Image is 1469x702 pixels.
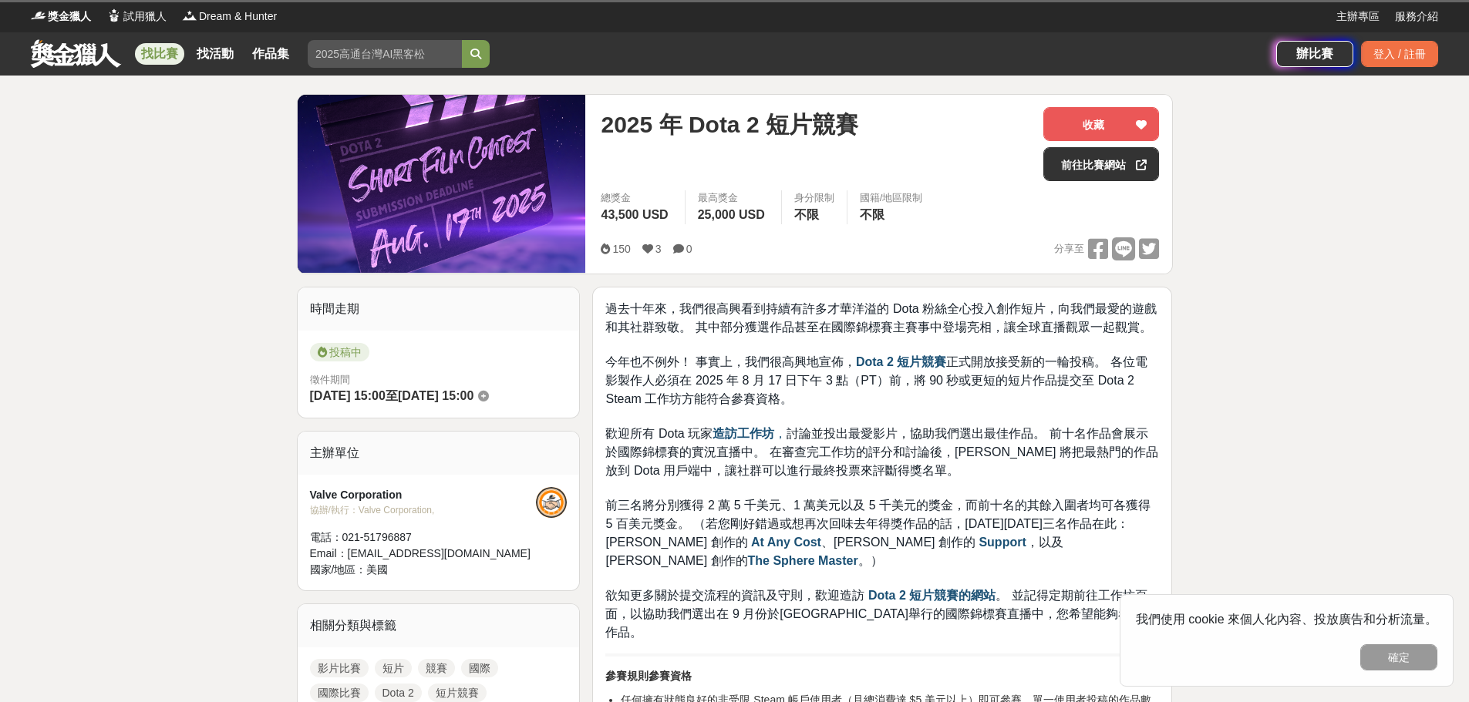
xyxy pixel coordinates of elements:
[310,529,537,546] div: 電話： 021-51796887
[199,8,277,25] span: Dream & Hunter
[428,684,487,702] a: 短片競賽
[106,8,122,23] img: Logo
[858,554,883,567] span: 。）
[868,589,996,602] strong: Dota 2 短片競賽的網站
[686,243,692,255] span: 0
[1043,147,1159,181] a: 前往比賽網站
[860,190,923,206] div: 國籍/地區限制
[605,427,1157,477] span: 討論並投出最愛影片，協助我們選出最佳作品。 前十名作品會展示於國際錦標賽的實況直播中。 在審查完工作坊的評分和討論後，[PERSON_NAME] 將把最熱門的作品放到 Dota 用戶端中，讓社群...
[605,589,864,602] span: 欲知更多關於提交流程的資訊及守則，歡迎造訪
[601,208,668,221] span: 43,500 USD
[298,287,580,331] div: 時間走期
[386,389,398,402] span: 至
[856,355,946,368] strong: Dota 2 短片競賽
[774,427,787,440] span: ，
[612,243,630,255] span: 150
[182,8,197,23] img: Logo
[655,243,662,255] span: 3
[601,107,857,142] span: 2025 年 Dota 2 短片競賽
[298,432,580,475] div: 主辦單位
[135,43,184,65] a: 找比賽
[605,355,855,368] span: 今年也不例外！ 事實上，我們很高興地宣佈，
[605,427,713,440] span: 歡迎所有 Dota 玩家
[605,355,1147,405] span: 正式開放接受新的一輪投稿。 各位電影製作人必須在 2025 年 8 月 17 日下午 3 點（PT）前，將 90 秒或更短的短片作品提交至 Dota 2 Steam 工作坊方能符合參賽資格。
[298,95,586,273] img: Cover Image
[310,684,369,702] a: 國際比賽
[123,8,167,25] span: 試用獵人
[418,659,455,677] a: 競賽
[698,208,765,221] span: 25,000 USD
[298,604,580,647] div: 相關分類與標籤
[310,389,386,402] span: [DATE] 15:00
[1336,8,1380,25] a: 主辦專區
[751,536,821,549] strong: At Any Cost
[366,563,388,576] span: 美國
[1360,644,1437,670] button: 確定
[605,589,1154,639] span: 。 並記得定期前往工作坊頁面，以協助我們選出在 9 月份於[GEOGRAPHIC_DATA]舉行的國際錦標賽直播中，您希望能夠看到的作品。
[190,43,240,65] a: 找活動
[308,40,462,68] input: 2025高通台灣AI黑客松
[868,589,996,602] a: Dota 2 短片競賽的網站
[182,8,277,25] a: LogoDream & Hunter
[860,208,884,221] span: 不限
[31,8,46,23] img: Logo
[748,554,858,567] strong: The Sphere Master
[979,536,1026,549] strong: Support
[1276,41,1353,67] a: 辦比賽
[713,428,774,440] a: 造訪工作坊
[605,302,1157,334] span: 過去十年來，我們很高興看到持續有許多才華洋溢的 Dota 粉絲全心投入創作短片，向我們最愛的遊戲和其社群致敬。 其中部分獲選作品甚至在國際錦標賽主賽事中登場亮相，讓全球直播觀眾一起觀賞。
[856,356,946,368] a: Dota 2 短片競賽
[748,555,858,567] a: The Sphere Master
[31,8,91,25] a: Logo獎金獵人
[979,536,1026,549] a: Support
[246,43,295,65] a: 作品集
[310,546,537,562] div: Email： [EMAIL_ADDRESS][DOMAIN_NAME]
[1361,41,1438,67] div: 登入 / 註冊
[794,190,834,206] div: 身分限制
[398,389,473,402] span: [DATE] 15:00
[605,670,692,682] strong: 參賽規則參賽資格
[310,563,367,576] span: 國家/地區：
[106,8,167,25] a: Logo試用獵人
[310,659,369,677] a: 影片比賽
[48,8,91,25] span: 獎金獵人
[601,190,672,206] span: 總獎金
[821,536,975,549] span: 、[PERSON_NAME] 創作的
[713,427,774,440] strong: 造訪工作坊
[605,536,1063,567] span: ，以及 [PERSON_NAME] 創作的
[310,374,350,385] span: 徵件期間
[698,190,769,206] span: 最高獎金
[1136,613,1437,626] span: 我們使用 cookie 來個人化內容、投放廣告和分析流量。
[310,503,537,517] div: 協辦/執行： Valve Corporation,
[375,684,422,702] a: Dota 2
[310,487,537,503] div: Valve Corporation
[605,499,1151,549] span: 前三名將分別獲得 2 萬 5 千美元、1 萬美元以及 5 千美元的獎金，而前十名的其餘入圍者均可各獲得 5 百美元獎金。 （若您剛好錯過或想再次回味去年得獎作品的話，[DATE][DATE]三名...
[1043,107,1159,141] button: 收藏
[751,536,821,549] a: At Any Cost
[461,659,498,677] a: 國際
[1395,8,1438,25] a: 服務介紹
[310,343,369,361] span: 投稿中
[794,208,819,221] span: 不限
[1054,237,1084,260] span: 分享至
[375,659,412,677] a: 短片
